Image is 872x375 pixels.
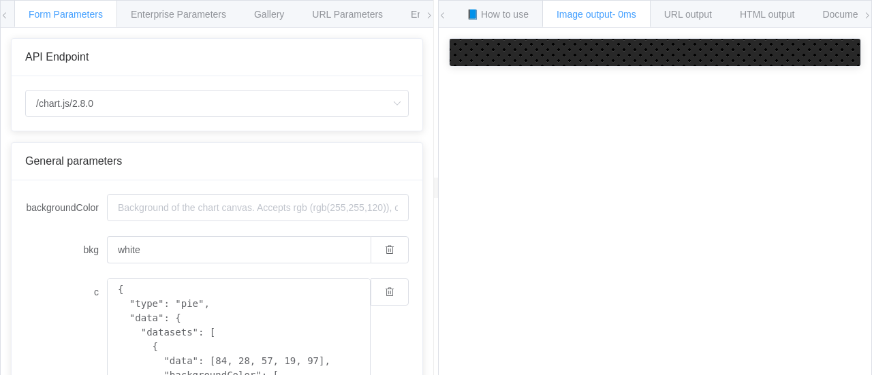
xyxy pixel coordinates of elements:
label: backgroundColor [25,194,107,221]
span: URL Parameters [312,9,383,20]
input: Background of the chart canvas. Accepts rgb (rgb(255,255,120)), colors (red), and url-encoded hex... [107,236,371,263]
span: Gallery [254,9,284,20]
span: General parameters [25,155,122,167]
input: Select [25,90,409,117]
label: c [25,278,107,306]
span: 📘 How to use [467,9,529,20]
span: URL output [664,9,712,20]
span: HTML output [740,9,794,20]
input: Background of the chart canvas. Accepts rgb (rgb(255,255,120)), colors (red), and url-encoded hex... [107,194,409,221]
span: Image output [557,9,636,20]
span: Form Parameters [29,9,103,20]
span: - 0ms [612,9,636,20]
span: Environments [411,9,469,20]
span: API Endpoint [25,51,89,63]
label: bkg [25,236,107,263]
span: Enterprise Parameters [131,9,226,20]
